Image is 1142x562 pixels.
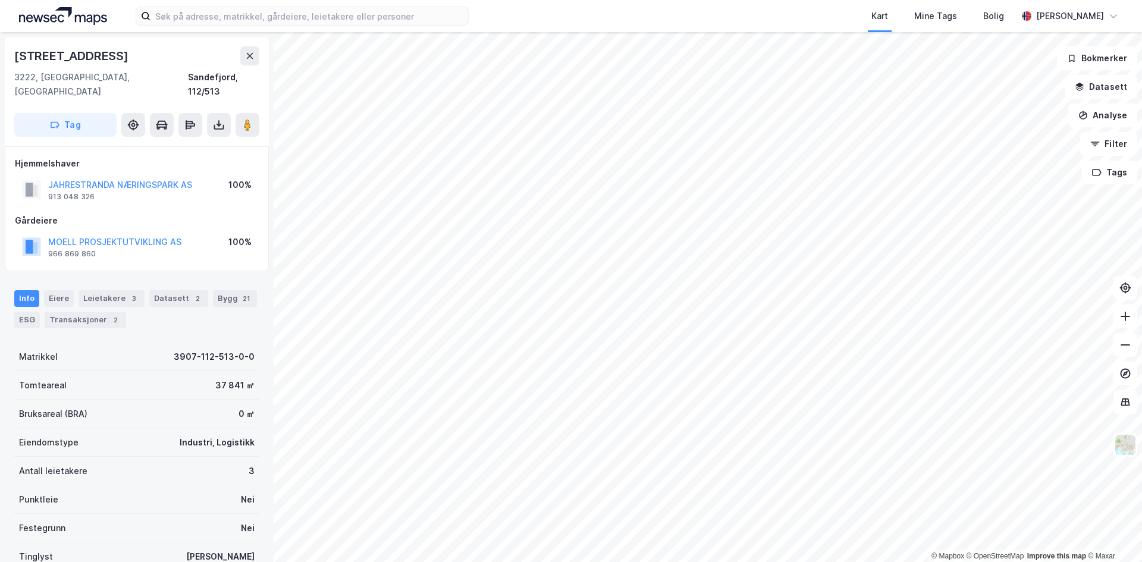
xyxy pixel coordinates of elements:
[228,235,252,249] div: 100%
[19,350,58,364] div: Matrikkel
[45,312,126,328] div: Transaksjoner
[1036,9,1104,23] div: [PERSON_NAME]
[228,178,252,192] div: 100%
[48,192,95,202] div: 913 048 326
[48,249,96,259] div: 966 869 860
[19,464,87,478] div: Antall leietakere
[1083,505,1142,562] div: Kontrollprogram for chat
[213,290,257,307] div: Bygg
[19,407,87,421] div: Bruksareal (BRA)
[239,407,255,421] div: 0 ㎡
[1065,75,1137,99] button: Datasett
[150,7,468,25] input: Søk på adresse, matrikkel, gårdeiere, leietakere eller personer
[14,113,117,137] button: Tag
[241,521,255,535] div: Nei
[19,492,58,507] div: Punktleie
[914,9,957,23] div: Mine Tags
[79,290,145,307] div: Leietakere
[15,214,259,228] div: Gårdeiere
[149,290,208,307] div: Datasett
[14,290,39,307] div: Info
[14,70,188,99] div: 3222, [GEOGRAPHIC_DATA], [GEOGRAPHIC_DATA]
[1080,132,1137,156] button: Filter
[931,552,964,560] a: Mapbox
[14,312,40,328] div: ESG
[1068,103,1137,127] button: Analyse
[19,435,79,450] div: Eiendomstype
[1083,505,1142,562] iframe: Chat Widget
[180,435,255,450] div: Industri, Logistikk
[240,293,252,304] div: 21
[241,492,255,507] div: Nei
[1057,46,1137,70] button: Bokmerker
[14,46,131,65] div: [STREET_ADDRESS]
[19,521,65,535] div: Festegrunn
[128,293,140,304] div: 3
[215,378,255,393] div: 37 841 ㎡
[174,350,255,364] div: 3907-112-513-0-0
[1027,552,1086,560] a: Improve this map
[109,314,121,326] div: 2
[192,293,203,304] div: 2
[1082,161,1137,184] button: Tags
[19,7,107,25] img: logo.a4113a55bc3d86da70a041830d287a7e.svg
[15,156,259,171] div: Hjemmelshaver
[967,552,1024,560] a: OpenStreetMap
[871,9,888,23] div: Kart
[19,378,67,393] div: Tomteareal
[983,9,1004,23] div: Bolig
[188,70,259,99] div: Sandefjord, 112/513
[1114,434,1137,456] img: Z
[44,290,74,307] div: Eiere
[249,464,255,478] div: 3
